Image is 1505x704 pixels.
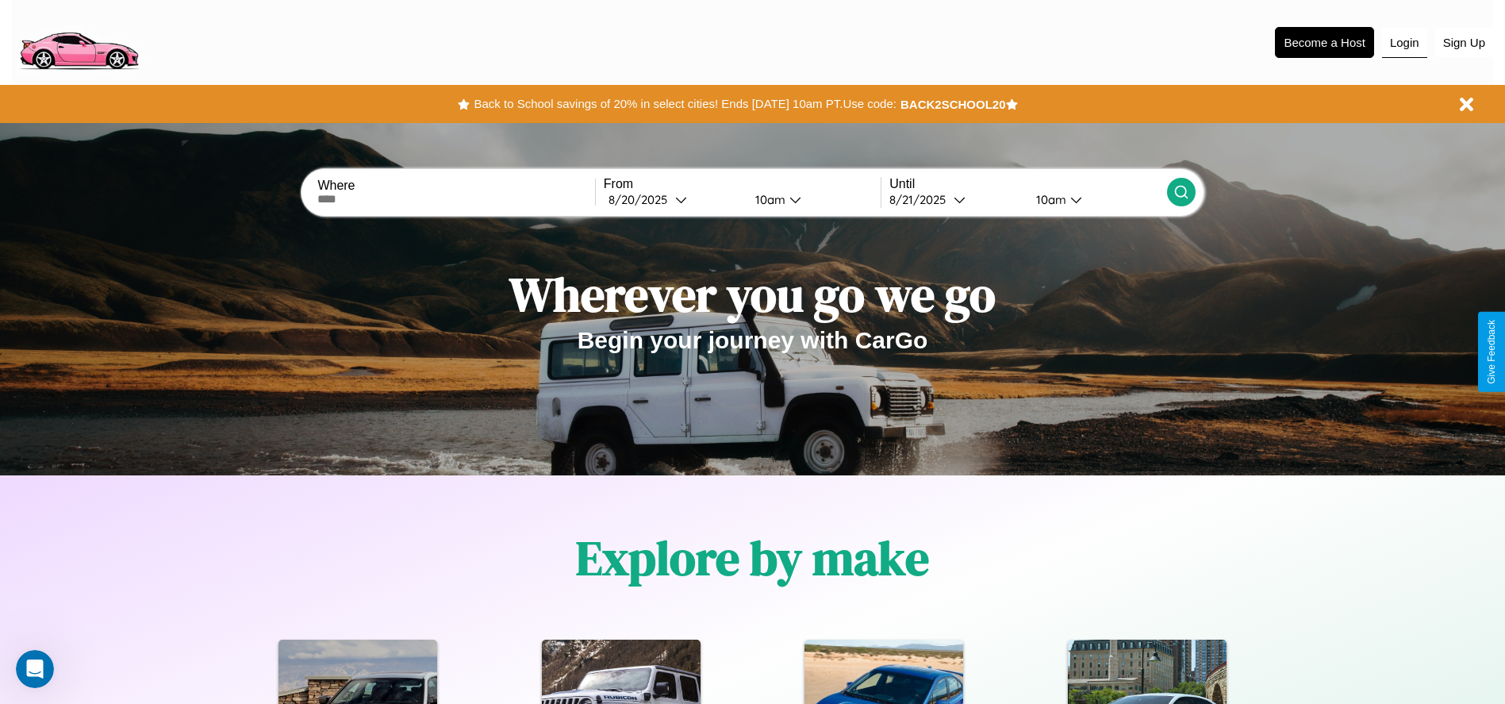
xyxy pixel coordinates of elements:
label: From [604,177,881,191]
button: Login [1382,28,1427,58]
button: Become a Host [1275,27,1374,58]
div: 8 / 20 / 2025 [609,192,675,207]
button: 10am [1023,191,1167,208]
h1: Explore by make [576,525,929,591]
button: 10am [743,191,881,208]
div: 8 / 21 / 2025 [889,192,954,207]
label: Where [317,179,594,193]
div: 10am [747,192,789,207]
label: Until [889,177,1166,191]
div: 10am [1028,192,1070,207]
div: Give Feedback [1486,320,1497,384]
button: 8/20/2025 [604,191,743,208]
iframe: Intercom live chat [16,650,54,688]
img: logo [12,8,145,74]
button: Sign Up [1435,28,1493,57]
button: Back to School savings of 20% in select cities! Ends [DATE] 10am PT.Use code: [470,93,900,115]
b: BACK2SCHOOL20 [900,98,1006,111]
